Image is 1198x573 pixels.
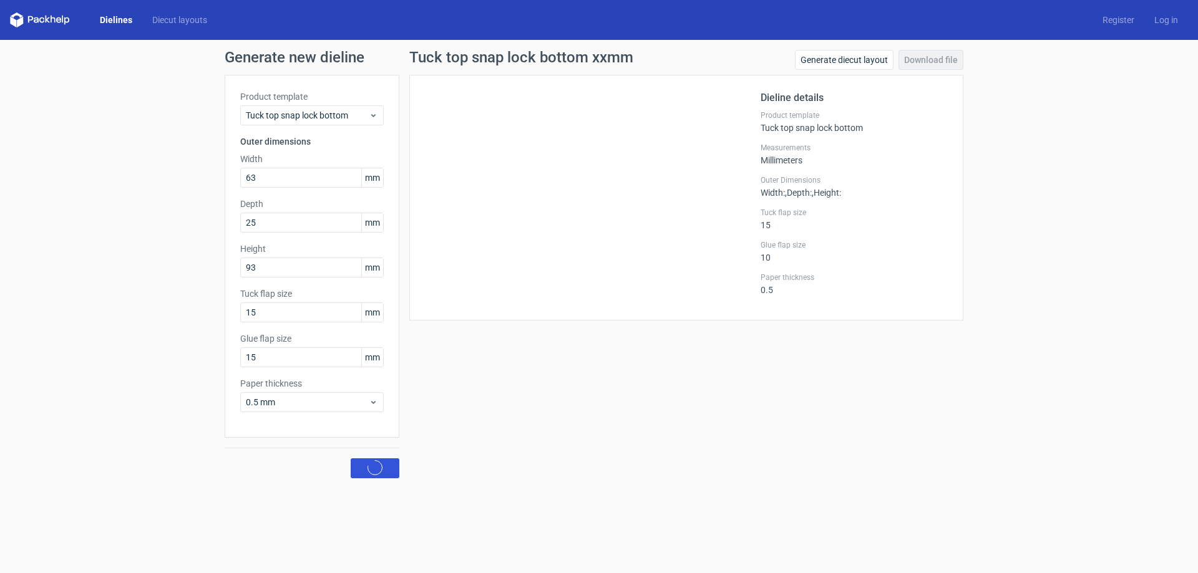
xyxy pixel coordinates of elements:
[761,188,785,198] span: Width :
[761,175,948,185] label: Outer Dimensions
[90,14,142,26] a: Dielines
[240,377,384,390] label: Paper thickness
[812,188,841,198] span: , Height :
[240,332,384,345] label: Glue flap size
[225,50,973,65] h1: Generate new dieline
[361,213,383,232] span: mm
[761,143,948,153] label: Measurements
[785,188,812,198] span: , Depth :
[246,109,369,122] span: Tuck top snap lock bottom
[240,243,384,255] label: Height
[761,240,948,250] label: Glue flap size
[246,396,369,408] span: 0.5 mm
[361,348,383,367] span: mm
[761,272,948,282] label: Paper thickness
[1144,14,1188,26] a: Log in
[240,198,384,210] label: Depth
[761,110,948,120] label: Product template
[361,303,383,322] span: mm
[240,90,384,103] label: Product template
[761,208,948,230] div: 15
[761,90,948,105] h2: Dieline details
[409,50,633,65] h1: Tuck top snap lock bottom xxmm
[361,258,383,277] span: mm
[1093,14,1144,26] a: Register
[761,240,948,262] div: 10
[142,14,217,26] a: Diecut layouts
[761,143,948,165] div: Millimeters
[240,135,384,148] h3: Outer dimensions
[761,208,948,218] label: Tuck flap size
[795,50,894,70] a: Generate diecut layout
[761,272,948,295] div: 0.5
[240,153,384,165] label: Width
[361,168,383,187] span: mm
[761,110,948,133] div: Tuck top snap lock bottom
[240,287,384,300] label: Tuck flap size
